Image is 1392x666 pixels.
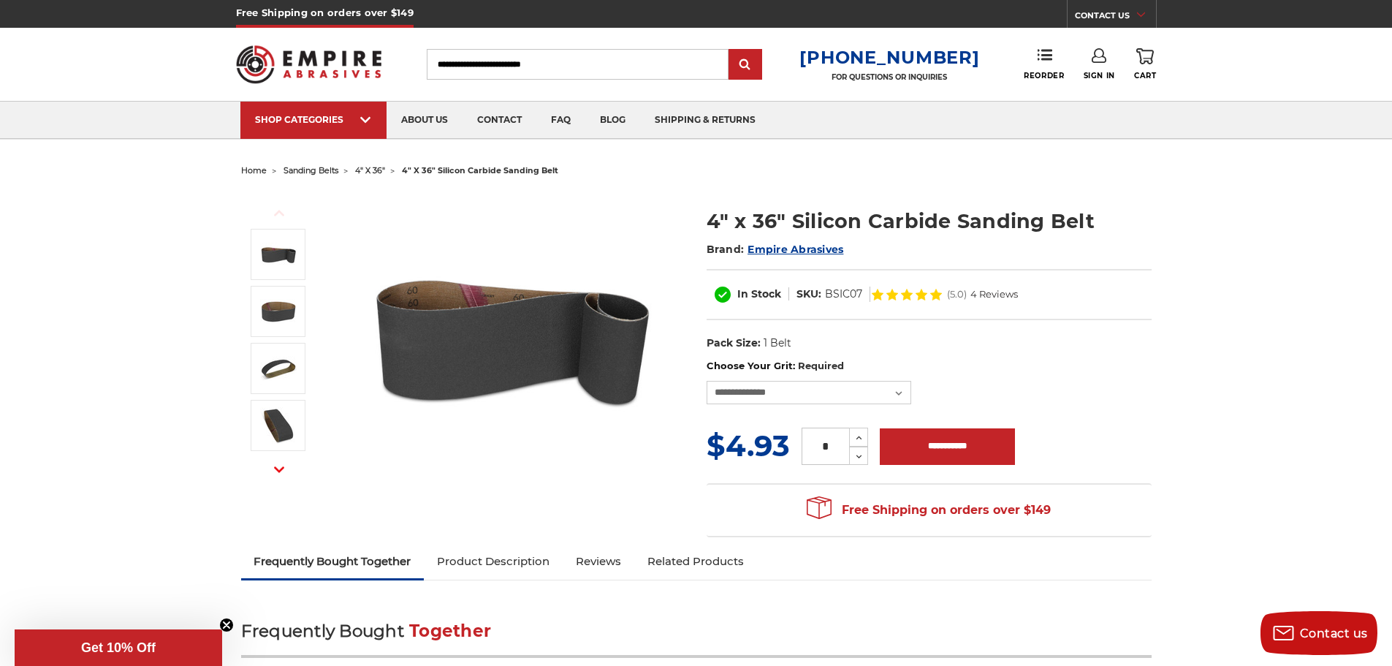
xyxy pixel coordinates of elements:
a: 4" x 36" [355,165,385,175]
dt: Pack Size: [707,336,761,351]
a: sanding belts [284,165,338,175]
span: 4 Reviews [970,290,1018,299]
a: [PHONE_NUMBER] [799,47,979,68]
span: Free Shipping on orders over $149 [807,496,1051,525]
img: 4" x 36" Silicon Carbide File Belt [260,236,297,273]
div: SHOP CATEGORIES [255,114,372,125]
span: (5.0) [947,290,967,299]
span: $4.93 [707,428,790,463]
span: Contact us [1300,627,1368,640]
span: In Stock [737,287,781,300]
span: 4" x 36" silicon carbide sanding belt [402,165,558,175]
div: Get 10% OffClose teaser [15,629,222,666]
a: Empire Abrasives [748,243,843,256]
a: blog [585,102,640,139]
a: about us [387,102,463,139]
a: CONTACT US [1075,7,1156,28]
dd: BSIC07 [825,287,862,302]
a: contact [463,102,536,139]
small: Required [798,360,844,371]
span: Get 10% Off [81,640,156,655]
span: Brand: [707,243,745,256]
span: Cart [1134,71,1156,80]
a: Product Description [424,545,563,578]
img: 4" x 36" Sanding Belt SC [260,350,297,387]
a: shipping & returns [640,102,770,139]
button: Contact us [1260,611,1377,655]
a: Reorder [1024,48,1064,80]
span: Reorder [1024,71,1064,80]
a: Reviews [563,545,634,578]
a: Related Products [634,545,757,578]
span: Sign In [1084,71,1115,80]
img: 4" x 36" Silicon Carbide Sanding Belt [260,293,297,330]
a: Cart [1134,48,1156,80]
button: Previous [262,197,297,229]
button: Close teaser [219,618,234,632]
dt: SKU: [796,287,821,302]
label: Choose Your Grit: [707,359,1152,374]
img: 4" x 36" Silicon Carbide File Belt [366,192,658,484]
img: 4" x 36" - Silicon Carbide Sanding Belt [260,407,297,444]
span: Together [409,621,491,641]
a: Frequently Bought Together [241,545,425,578]
h1: 4" x 36" Silicon Carbide Sanding Belt [707,207,1152,235]
button: Next [262,454,297,485]
span: Frequently Bought [241,621,404,641]
p: FOR QUESTIONS OR INQUIRIES [799,72,979,82]
dd: 1 Belt [764,336,791,351]
a: faq [536,102,585,139]
input: Submit [731,50,760,80]
a: home [241,165,267,175]
img: Empire Abrasives [236,36,382,93]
